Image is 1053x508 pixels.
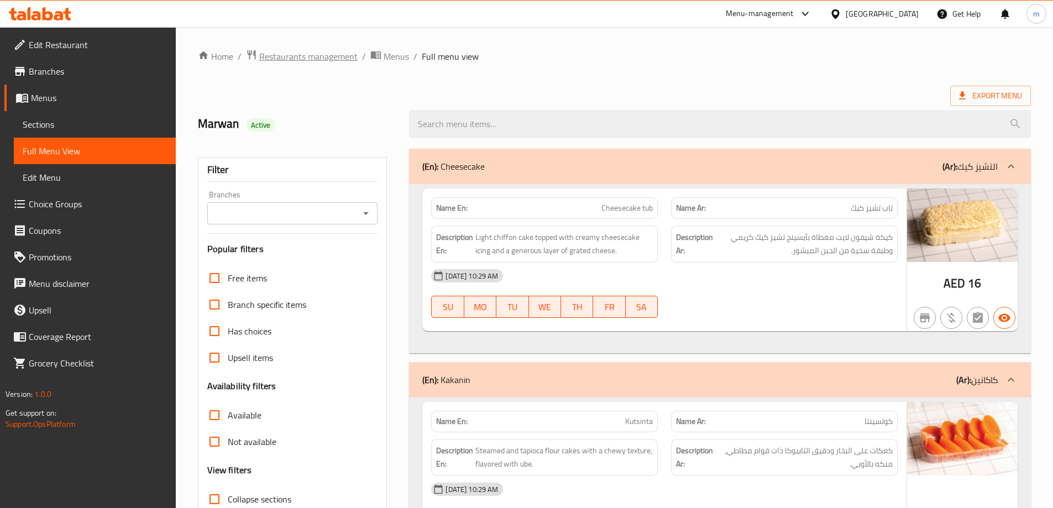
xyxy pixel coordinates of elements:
[914,307,936,329] button: Not branch specific item
[198,50,233,63] a: Home
[529,296,561,318] button: WE
[436,299,459,315] span: SU
[4,244,176,270] a: Promotions
[358,206,374,221] button: Open
[14,111,176,138] a: Sections
[436,202,468,214] strong: Name En:
[370,49,409,64] a: Menus
[6,406,56,420] span: Get support on:
[959,89,1022,103] span: Export Menu
[4,323,176,350] a: Coverage Report
[533,299,557,315] span: WE
[630,299,653,315] span: SA
[715,231,893,258] span: كيكة شيفون لايت مغطاة بآيسينج تشيز كيك كريمي وطبقة سخية من الجبن المبشور.
[4,58,176,85] a: Branches
[207,158,378,182] div: Filter
[626,296,658,318] button: SA
[907,188,1018,262] img: Cheesecake_Tub638950051165931464.jpg
[6,387,33,401] span: Version:
[4,350,176,376] a: Grocery Checklist
[29,357,167,370] span: Grocery Checklist
[228,493,291,506] span: Collapse sections
[228,324,271,338] span: Has choices
[23,171,167,184] span: Edit Menu
[29,330,167,343] span: Coverage Report
[23,118,167,131] span: Sections
[4,32,176,58] a: Edit Restaurant
[956,373,998,386] p: كاكانين
[469,299,492,315] span: MO
[865,416,893,427] span: كوتسينتا
[29,250,167,264] span: Promotions
[29,224,167,237] span: Coupons
[362,50,366,63] li: /
[907,402,1018,475] img: Kutsinta638950051640400834.jpg
[726,7,794,20] div: Menu-management
[598,299,621,315] span: FR
[993,307,1015,329] button: Available
[409,149,1031,184] div: (En): Cheesecake(Ar):التشيز كيك
[384,50,409,63] span: Menus
[436,231,473,258] strong: Description En:
[259,50,358,63] span: Restaurants management
[29,277,167,290] span: Menu disclaimer
[409,362,1031,397] div: (En): Kakanin(Ar):كاكانين
[29,303,167,317] span: Upsell
[23,144,167,158] span: Full Menu View
[431,296,464,318] button: SU
[198,116,396,132] h2: Marwan
[942,158,957,175] b: (Ar):
[228,409,261,422] span: Available
[34,387,51,401] span: 1.0.0
[676,416,706,427] strong: Name Ar:
[422,50,479,63] span: Full menu view
[31,91,167,104] span: Menus
[561,296,593,318] button: TH
[441,271,502,281] span: [DATE] 10:29 AM
[950,86,1031,106] span: Export Menu
[228,351,273,364] span: Upsell items
[29,38,167,51] span: Edit Restaurant
[247,120,275,130] span: Active
[944,273,965,294] span: AED
[228,271,267,285] span: Free items
[29,197,167,211] span: Choice Groups
[940,307,962,329] button: Purchased item
[228,435,276,448] span: Not available
[501,299,524,315] span: TU
[475,444,653,471] span: Steamed and tapioca flour cakes with a chewy texture, flavored with ube.
[565,299,589,315] span: TH
[441,484,502,495] span: [DATE] 10:29 AM
[676,202,706,214] strong: Name Ar:
[436,444,473,471] strong: Description En:
[676,231,713,258] strong: Description Ar:
[846,8,919,20] div: [GEOGRAPHIC_DATA]
[593,296,625,318] button: FR
[4,217,176,244] a: Coupons
[464,296,496,318] button: MO
[207,464,252,476] h3: View filters
[717,444,893,471] span: كعكات على البخار ودقيق التابيوكا ذات قوام مطاطي، منكه بالأوبي.
[14,164,176,191] a: Edit Menu
[422,158,438,175] b: (En):
[207,380,276,392] h3: Availability filters
[238,50,242,63] li: /
[228,298,306,311] span: Branch specific items
[967,307,989,329] button: Not has choices
[956,371,971,388] b: (Ar):
[409,184,1031,353] div: (En): Cheesecake(Ar):التشيز كيك
[4,297,176,323] a: Upsell
[29,65,167,78] span: Branches
[968,273,981,294] span: 16
[14,138,176,164] a: Full Menu View
[207,243,378,255] h3: Popular filters
[422,371,438,388] b: (En):
[851,202,893,214] span: تاب تشيز كيك
[676,444,715,471] strong: Description Ar:
[942,160,998,173] p: التشيز كيك
[4,191,176,217] a: Choice Groups
[1033,8,1040,20] span: m
[409,110,1031,138] input: search
[6,417,76,431] a: Support.OpsPlatform
[198,49,1031,64] nav: breadcrumb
